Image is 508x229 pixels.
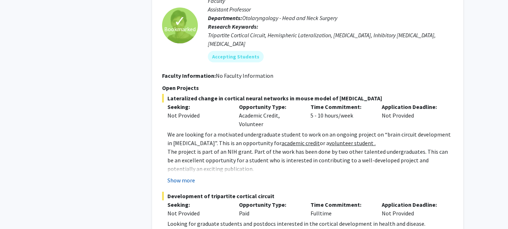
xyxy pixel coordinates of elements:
span: Otolaryngology - Head and Neck Surgery [242,14,337,22]
span: Bookmarked [164,25,196,33]
div: Not Provided [376,102,448,128]
div: Not Provided [167,111,228,120]
span: ✓ [174,18,186,25]
div: Tripartite Cortical Circuit, Hemispheric Lateralization, [MEDICAL_DATA], Inhibitory [MEDICAL_DATA... [208,31,453,48]
div: 5 - 10 hours/week [305,102,377,128]
p: The project is part of an NIH grant. Part of the work has been done by two other talented undergr... [167,147,453,173]
b: Faculty Information: [162,72,216,79]
p: Assistant Professor [208,5,453,14]
p: Application Deadline: [382,200,443,209]
p: Application Deadline: [382,102,443,111]
div: Academic Credit, Volunteer [234,102,305,128]
span: No Faculty Information [216,72,273,79]
p: Time Commitment: [311,102,371,111]
p: Opportunity Type: [239,102,300,111]
p: Seeking: [167,200,228,209]
button: Show more [167,176,195,185]
iframe: Chat [5,197,30,224]
u: volunteer student . [329,139,376,147]
p: We are looking for a motivated undergraduate student to work on an ongoing project on “brain circ... [167,130,453,147]
mat-chip: Accepting Students [208,51,264,62]
div: Not Provided [376,200,448,218]
div: Not Provided [167,209,228,218]
u: academic credit [282,139,320,147]
div: Paid [234,200,305,218]
div: Fulltime [305,200,377,218]
p: Seeking: [167,102,228,111]
b: Research Keywords: [208,23,258,30]
b: Departments: [208,14,242,22]
p: Opportunity Type: [239,200,300,209]
span: Development of tripartite cortical circuit [162,192,453,200]
p: Open Projects [162,84,453,92]
p: Time Commitment: [311,200,371,209]
span: Lateralized change in cortical neural networks in mouse model of [MEDICAL_DATA] [162,94,453,102]
p: Looking for graduate students and postdocs interested in the cortical development in health and d... [167,219,453,228]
